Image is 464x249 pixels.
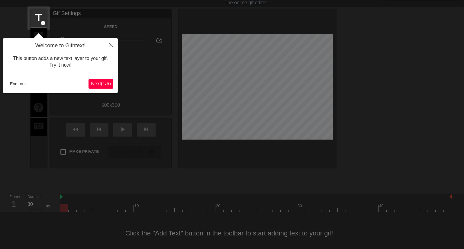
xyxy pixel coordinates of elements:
button: Close [105,38,118,52]
h4: Welcome to Gifntext! [8,43,113,49]
button: Next [89,79,113,89]
button: End tour [8,79,28,88]
div: This button adds a new text layer to your gif. Try it now! [8,49,113,75]
span: Next ( 1 / 6 ) [91,81,111,86]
